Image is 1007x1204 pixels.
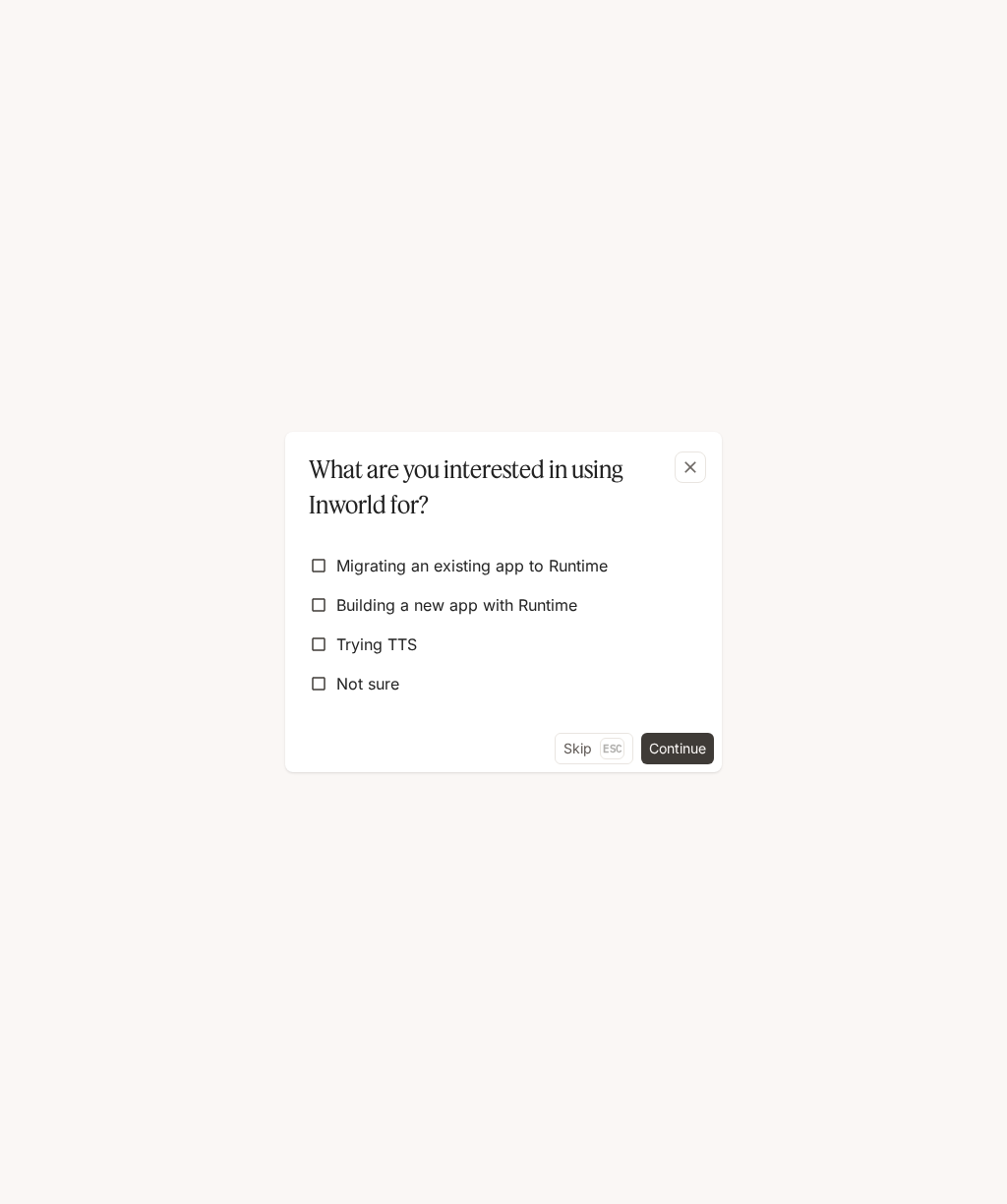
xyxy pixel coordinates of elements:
[336,593,577,617] span: Building a new app with Runtime
[641,733,714,764] button: Continue
[336,554,608,577] span: Migrating an existing app to Runtime
[336,632,417,656] span: Trying TTS
[309,451,690,522] p: What are you interested in using Inworld for?
[600,738,624,759] p: Esc
[336,672,399,695] span: Not sure
[555,733,633,764] button: SkipEsc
